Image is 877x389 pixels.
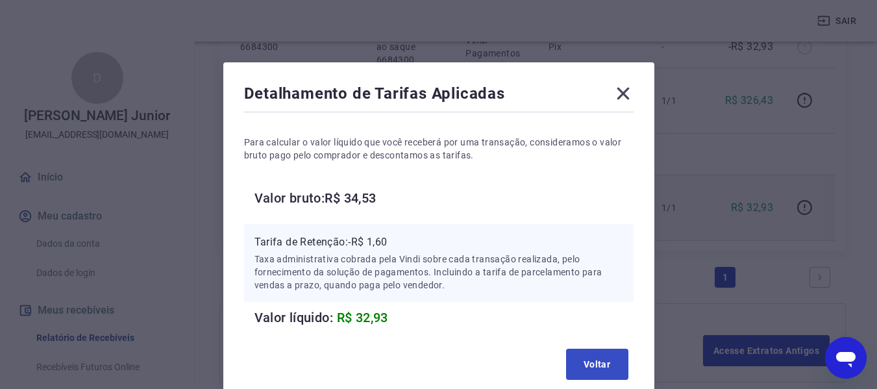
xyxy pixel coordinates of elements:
p: Tarifa de Retenção: -R$ 1,60 [254,234,623,250]
p: Taxa administrativa cobrada pela Vindi sobre cada transação realizada, pelo fornecimento da soluç... [254,253,623,292]
button: Voltar [566,349,628,380]
iframe: Botão para abrir a janela de mensagens [825,337,867,379]
div: Detalhamento de Tarifas Aplicadas [244,83,634,109]
p: Para calcular o valor líquido que você receberá por uma transação, consideramos o valor bruto pag... [244,136,634,162]
span: R$ 32,93 [337,310,388,325]
h6: Valor bruto: R$ 34,53 [254,188,634,208]
h6: Valor líquido: [254,307,634,328]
